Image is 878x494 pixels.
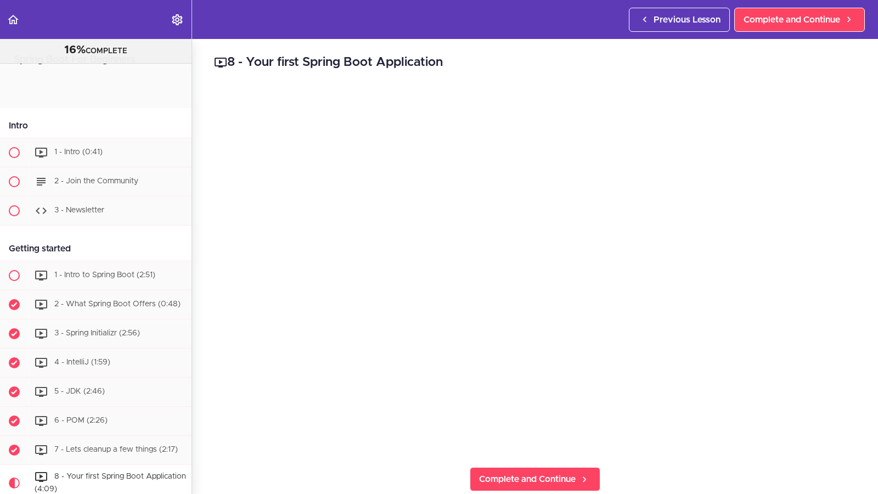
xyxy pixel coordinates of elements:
[54,417,108,424] span: 6 - POM (2:26)
[479,473,576,486] span: Complete and Continue
[744,13,840,26] span: Complete and Continue
[64,44,86,55] span: 16%
[54,358,110,366] span: 4 - IntelliJ (1:59)
[35,473,186,493] span: 8 - Your first Spring Boot Application (4:09)
[54,446,178,453] span: 7 - Lets cleanup a few things (2:17)
[810,425,878,478] iframe: chat widget
[214,53,856,72] h2: 8 - Your first Spring Boot Application
[214,88,856,450] iframe: Video Player
[54,300,181,308] span: 2 - What Spring Boot Offers (0:48)
[54,329,140,337] span: 3 - Spring Initializr (2:56)
[54,271,155,279] span: 1 - Intro to Spring Boot (2:51)
[54,206,104,214] span: 3 - Newsletter
[629,8,730,32] a: Previous Lesson
[171,13,184,26] svg: Settings Menu
[470,467,600,491] a: Complete and Continue
[7,13,20,26] svg: Back to course curriculum
[54,177,138,185] span: 2 - Join the Community
[734,8,865,32] a: Complete and Continue
[54,148,103,156] span: 1 - Intro (0:41)
[654,13,721,26] span: Previous Lesson
[14,43,178,58] div: COMPLETE
[54,388,105,395] span: 5 - JDK (2:46)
